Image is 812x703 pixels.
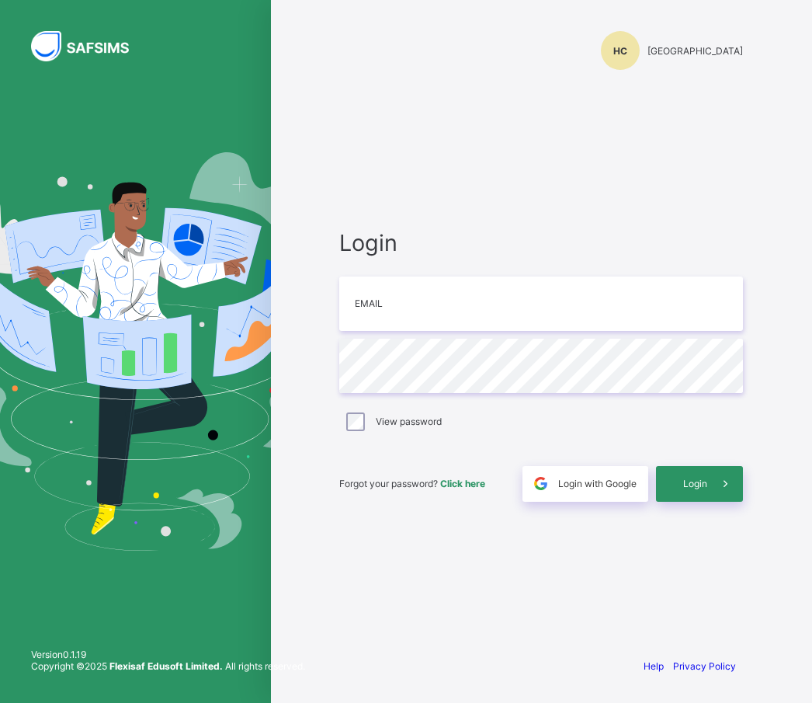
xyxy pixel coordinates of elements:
span: HC [613,45,627,57]
span: [GEOGRAPHIC_DATA] [647,45,743,57]
span: Login [339,229,743,256]
a: Click here [440,478,485,489]
a: Privacy Policy [673,660,736,672]
label: View password [376,416,442,427]
strong: Flexisaf Edusoft Limited. [109,660,223,672]
img: google.396cfc9801f0270233282035f929180a.svg [532,475,550,492]
a: Help [644,660,664,672]
span: Login [683,478,707,489]
span: Copyright © 2025 All rights reserved. [31,660,305,672]
img: SAFSIMS Logo [31,31,147,61]
span: Login with Google [558,478,637,489]
span: Forgot your password? [339,478,485,489]
span: Version 0.1.19 [31,649,305,660]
